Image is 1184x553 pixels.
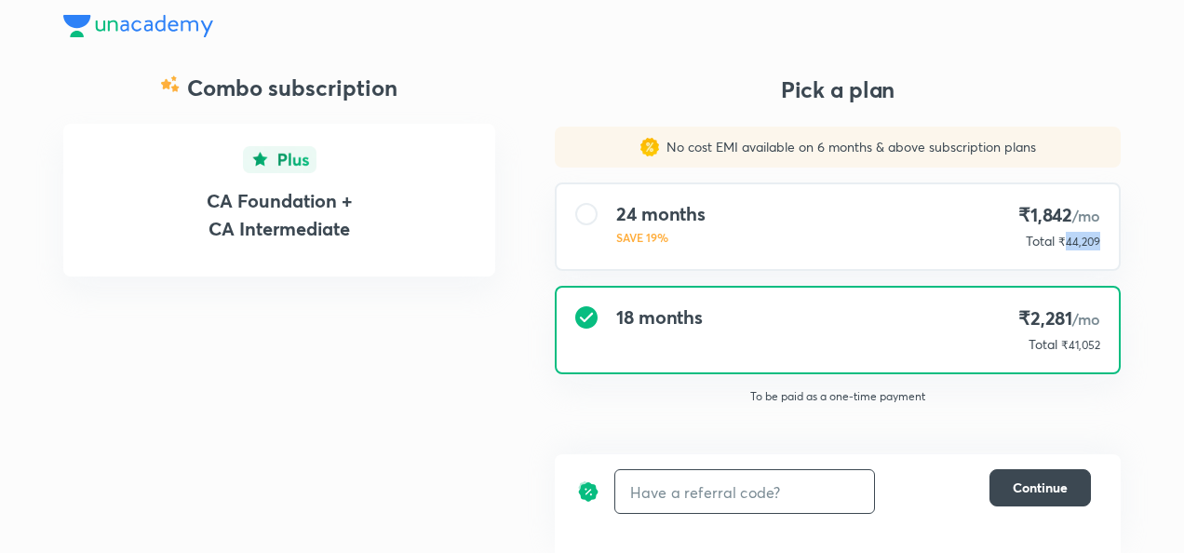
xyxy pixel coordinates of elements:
h4: ₹2,281 [1018,306,1100,331]
button: Continue [989,469,1091,506]
h4: 18 months [616,306,703,329]
span: Continue [1013,479,1068,497]
span: ₹41,052 [1061,338,1100,352]
span: ₹44,209 [1058,235,1100,249]
p: SAVE 19% [616,229,706,246]
img: - [243,146,316,173]
h4: CA Foundation + CA Intermediate [202,187,357,243]
p: Total [1026,232,1055,250]
p: To be paid as a one-time payment [540,389,1136,404]
img: - [161,74,180,93]
span: /mo [1072,206,1100,225]
h3: Combo subscription [187,74,397,101]
input: Have a referral code? [615,470,874,514]
h4: ₹1,842 [1018,203,1100,228]
img: discount [577,469,599,514]
h3: Pick a plan [555,74,1121,104]
img: sales discount [640,138,659,156]
h4: 24 months [616,203,706,225]
p: No cost EMI available on 6 months & above subscription plans [659,138,1036,156]
span: /mo [1072,309,1100,329]
p: Total [1029,335,1057,354]
img: Company Logo [63,15,213,37]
